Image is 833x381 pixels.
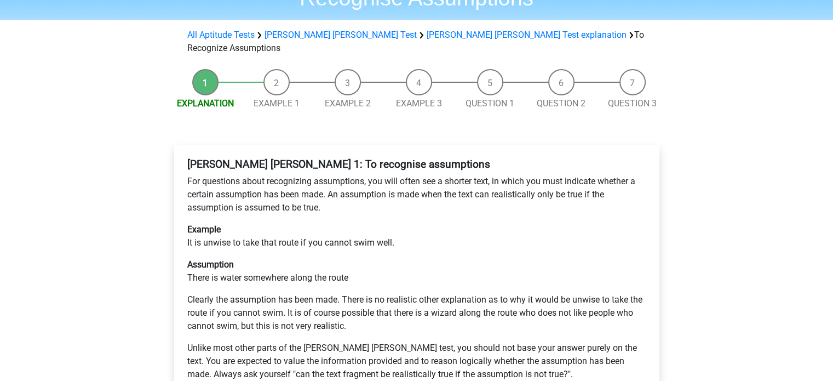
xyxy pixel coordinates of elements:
a: Question 1 [466,98,514,109]
a: Example 1 [254,98,300,109]
b: Example [187,224,221,235]
div: To Recognize Assumptions [183,29,651,55]
p: Unlike most other parts of the [PERSON_NAME] [PERSON_NAME] test, you should not base your answer ... [187,342,646,381]
b: [PERSON_NAME] [PERSON_NAME] 1: To recognise assumptions [187,158,490,170]
a: Question 3 [608,98,657,109]
a: Explanation [177,98,234,109]
a: Example 2 [325,98,371,109]
a: Example 3 [396,98,442,109]
p: For questions about recognizing assumptions, you will often see a shorter text, in which you must... [187,175,646,214]
a: Question 2 [537,98,585,109]
a: All Aptitude Tests [187,30,255,40]
p: There is water somewhere along the route [187,258,646,285]
a: [PERSON_NAME] [PERSON_NAME] Test explanation [427,30,627,40]
b: Assumption [187,259,234,270]
a: [PERSON_NAME] [PERSON_NAME] Test [265,30,417,40]
p: Clearly the assumption has been made. There is no realistic other explanation as to why it would ... [187,293,646,333]
p: It is unwise to take that route if you cannot swim well. [187,223,646,249]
